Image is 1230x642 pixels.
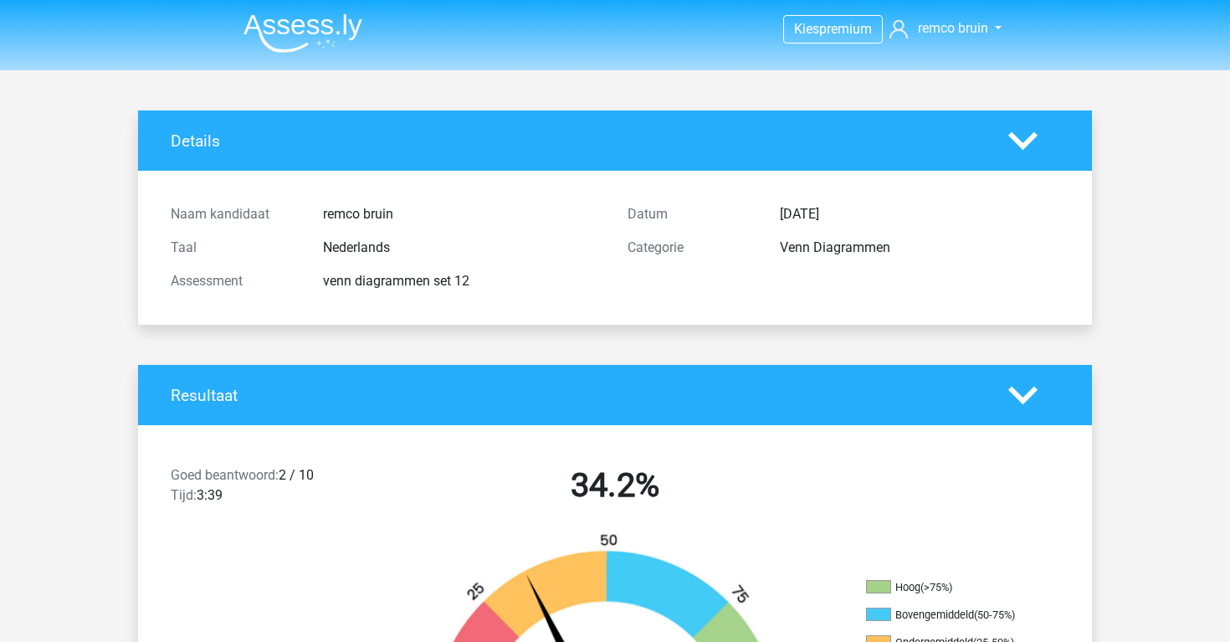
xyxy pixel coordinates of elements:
[158,238,310,258] div: Taal
[310,271,615,291] div: venn diagrammen set 12
[974,609,1015,621] div: (50-75%)
[310,238,615,258] div: Nederlands
[866,580,1033,595] li: Hoog
[615,204,767,224] div: Datum
[819,21,872,37] span: premium
[158,271,310,291] div: Assessment
[171,386,983,405] h4: Resultaat
[767,204,1072,224] div: [DATE]
[615,238,767,258] div: Categorie
[171,131,983,151] h4: Details
[784,18,882,40] a: Kiespremium
[883,18,1000,39] a: remco bruin
[918,20,988,36] span: remco bruin
[243,13,362,53] img: Assessly
[158,465,387,512] div: 2 / 10 3:39
[171,467,279,483] span: Goed beantwoord:
[920,581,952,593] div: (>75%)
[767,238,1072,258] div: Venn Diagrammen
[171,487,197,503] span: Tijd:
[158,204,310,224] div: Naam kandidaat
[794,21,819,37] span: Kies
[866,608,1033,623] li: Bovengemiddeld
[399,465,831,506] h2: 34.2%
[310,204,615,224] div: remco bruin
